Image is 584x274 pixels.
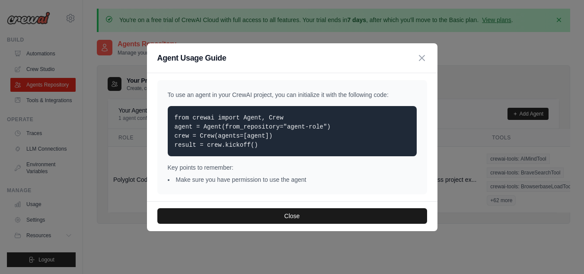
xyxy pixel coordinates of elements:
[168,163,417,172] p: Key points to remember:
[168,90,417,99] p: To use an agent in your CrewAI project, you can initialize it with the following code:
[157,52,227,64] h3: Agent Usage Guide
[175,114,331,148] code: from crewai import Agent, Crew agent = Agent(from_repository="agent-role") crew = Crew(agents=[ag...
[157,208,427,224] button: Close
[168,175,417,184] li: Make sure you have permission to use the agent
